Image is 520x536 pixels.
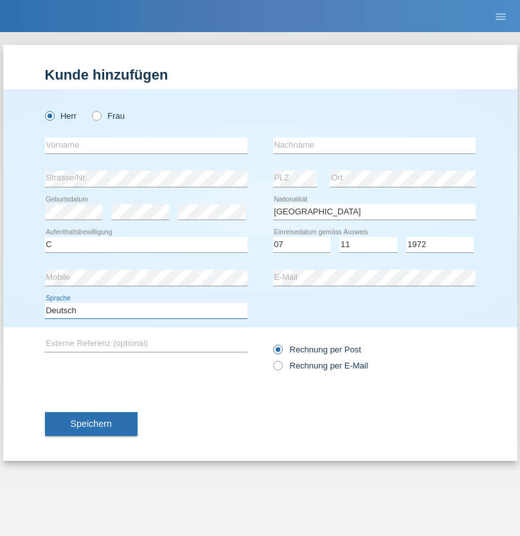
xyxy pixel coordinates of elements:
[45,412,138,437] button: Speichern
[273,361,368,370] label: Rechnung per E-Mail
[273,345,361,354] label: Rechnung per Post
[488,12,514,20] a: menu
[92,111,125,121] label: Frau
[45,111,77,121] label: Herr
[494,10,507,23] i: menu
[45,111,53,119] input: Herr
[45,67,476,83] h1: Kunde hinzufügen
[71,419,112,429] span: Speichern
[92,111,100,119] input: Frau
[273,345,282,361] input: Rechnung per Post
[273,361,282,377] input: Rechnung per E-Mail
